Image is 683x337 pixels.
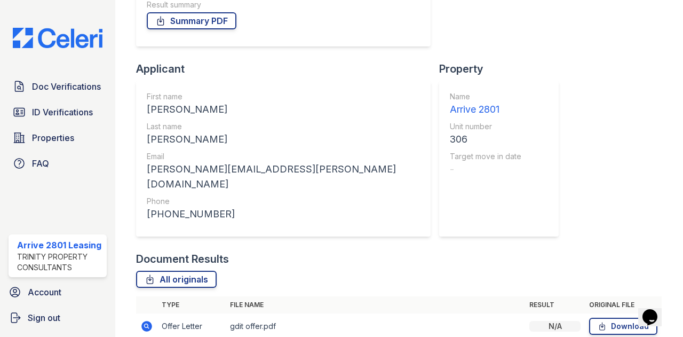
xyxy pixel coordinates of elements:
[32,106,93,119] span: ID Verifications
[32,80,101,93] span: Doc Verifications
[147,121,420,132] div: Last name
[9,101,107,123] a: ID Verifications
[9,127,107,148] a: Properties
[450,132,521,147] div: 306
[525,296,585,314] th: Result
[32,157,49,170] span: FAQ
[147,162,420,192] div: [PERSON_NAME][EMAIL_ADDRESS][PERSON_NAME][DOMAIN_NAME]
[157,296,226,314] th: Type
[450,162,521,177] div: -
[17,252,102,273] div: Trinity Property Consultants
[4,307,111,328] a: Sign out
[9,153,107,174] a: FAQ
[28,286,61,299] span: Account
[585,296,662,314] th: Original file
[226,296,525,314] th: File name
[450,102,521,117] div: Arrive 2801
[450,151,521,162] div: Target move in date
[450,121,521,132] div: Unit number
[17,239,102,252] div: Arrive 2801 Leasing
[32,131,74,144] span: Properties
[147,102,420,117] div: [PERSON_NAME]
[147,207,420,222] div: [PHONE_NUMBER]
[147,12,236,29] a: Summary PDF
[28,311,60,324] span: Sign out
[638,294,672,326] iframe: chat widget
[136,271,217,288] a: All originals
[136,252,229,267] div: Document Results
[4,281,111,303] a: Account
[4,28,111,48] img: CE_Logo_Blue-a8612792a0a2168367f1c8372b55b34899dd931a85d93a1a3d3e32e68fde9ad4.png
[450,91,521,117] a: Name Arrive 2801
[147,196,420,207] div: Phone
[529,321,581,332] div: N/A
[147,132,420,147] div: [PERSON_NAME]
[9,76,107,97] a: Doc Verifications
[147,91,420,102] div: First name
[589,318,657,335] a: Download
[147,151,420,162] div: Email
[136,61,439,76] div: Applicant
[450,91,521,102] div: Name
[439,61,567,76] div: Property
